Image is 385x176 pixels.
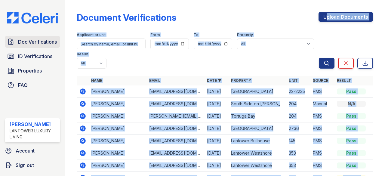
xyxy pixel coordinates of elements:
[337,138,366,144] div: Pass
[18,67,42,74] span: Properties
[2,159,63,171] a: Sign out
[205,85,229,98] td: [DATE]
[89,122,146,135] td: [PERSON_NAME]
[229,147,286,159] td: Lantower Westshore
[89,110,146,122] td: [PERSON_NAME]
[205,122,229,135] td: [DATE]
[147,147,205,159] td: [EMAIL_ADDRESS][DOMAIN_NAME]
[147,159,205,172] td: [EMAIL_ADDRESS][DOMAIN_NAME]
[147,110,205,122] td: [PERSON_NAME][EMAIL_ADDRESS][DOMAIN_NAME]
[205,98,229,110] td: [DATE]
[337,125,366,131] div: Pass
[205,147,229,159] td: [DATE]
[313,78,328,83] a: Source
[337,150,366,156] div: Pass
[286,110,310,122] td: 204
[16,147,35,154] span: Account
[2,145,63,157] a: Account
[229,98,286,110] td: South Side on [PERSON_NAME]
[2,12,63,24] img: CE_Logo_Blue-a8612792a0a2168367f1c8372b55b34899dd931a85d93a1a3d3e32e68fde9ad4.png
[205,159,229,172] td: [DATE]
[286,159,310,172] td: 353
[5,36,60,48] a: Doc Verifications
[286,122,310,135] td: 2736
[205,135,229,147] td: [DATE]
[16,162,34,169] span: Sign out
[337,113,366,119] div: Pass
[231,78,251,83] a: Property
[18,38,57,45] span: Doc Verifications
[89,85,146,98] td: [PERSON_NAME]
[77,32,106,37] label: Applicant or unit
[310,135,334,147] td: PMS
[149,78,160,83] a: Email
[289,78,298,83] a: Unit
[310,85,334,98] td: PMS
[229,135,286,147] td: Lantower Bullhouse
[337,88,366,94] div: Pass
[147,122,205,135] td: [EMAIL_ADDRESS][DOMAIN_NAME]
[5,50,60,62] a: ID Verifications
[10,121,58,128] div: [PERSON_NAME]
[77,52,88,57] label: Result
[337,101,366,107] div: N/A
[337,78,351,83] a: Result
[10,128,58,140] div: Lantower Luxury Living
[310,159,334,172] td: PMS
[89,135,146,147] td: [PERSON_NAME]
[18,82,28,89] span: FAQ
[91,78,102,83] a: Name
[89,159,146,172] td: [PERSON_NAME]
[229,85,286,98] td: [GEOGRAPHIC_DATA]
[286,147,310,159] td: 353
[310,147,334,159] td: PMS
[147,85,205,98] td: [EMAIL_ADDRESS][DOMAIN_NAME]
[18,53,52,60] span: ID Verifications
[237,32,253,37] label: Property
[77,12,176,23] div: Document Verifications
[77,39,146,49] input: Search by name, email, or unit number
[310,110,334,122] td: PMS
[229,159,286,172] td: Lantower Westshore
[229,110,286,122] td: Tortuga Bay
[310,98,334,110] td: Manual
[286,98,310,110] td: 204
[229,122,286,135] td: [GEOGRAPHIC_DATA]
[89,98,146,110] td: [PERSON_NAME]
[286,135,310,147] td: 145
[147,98,205,110] td: [EMAIL_ADDRESS][DOMAIN_NAME]
[207,78,221,83] a: Date ▼
[147,135,205,147] td: [EMAIL_ADDRESS][DOMAIN_NAME]
[286,85,310,98] td: 22-2235
[205,110,229,122] td: [DATE]
[319,12,373,22] a: Upload Documents
[337,162,366,168] div: Pass
[89,147,146,159] td: [PERSON_NAME]
[194,32,199,37] label: To
[5,79,60,91] a: FAQ
[5,65,60,77] a: Properties
[310,122,334,135] td: PMS
[150,32,160,37] label: From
